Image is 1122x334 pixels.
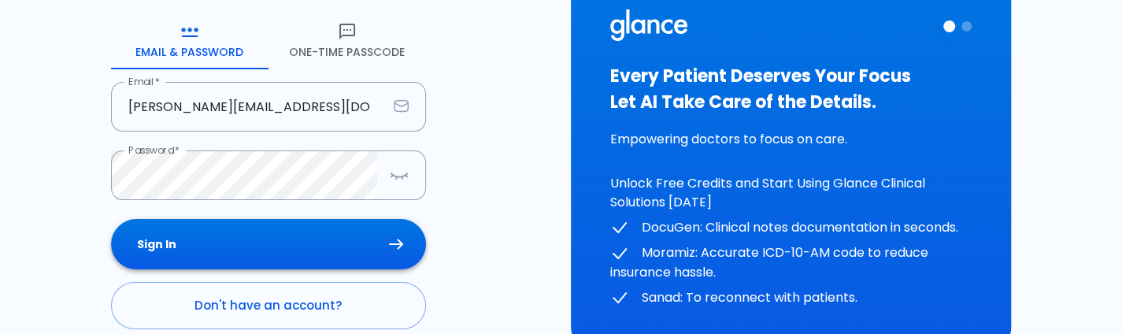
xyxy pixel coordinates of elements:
[111,82,387,132] input: dr.ahmed@clinic.com
[610,243,972,282] p: Moramiz: Accurate ICD-10-AM code to reduce insurance hassle.
[128,75,160,88] label: Email
[610,288,972,308] p: Sanad: To reconnect with patients.
[111,219,426,270] button: Sign In
[111,282,426,329] a: Don't have an account?
[610,63,972,115] h3: Every Patient Deserves Your Focus Let AI Take Care of the Details.
[111,13,268,69] button: Email & Password
[610,130,972,149] p: Empowering doctors to focus on care.
[268,13,426,69] button: One-Time Passcode
[610,174,972,212] p: Unlock Free Credits and Start Using Glance Clinical Solutions [DATE]
[610,218,972,238] p: DocuGen: Clinical notes documentation in seconds.
[128,143,180,157] label: Password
